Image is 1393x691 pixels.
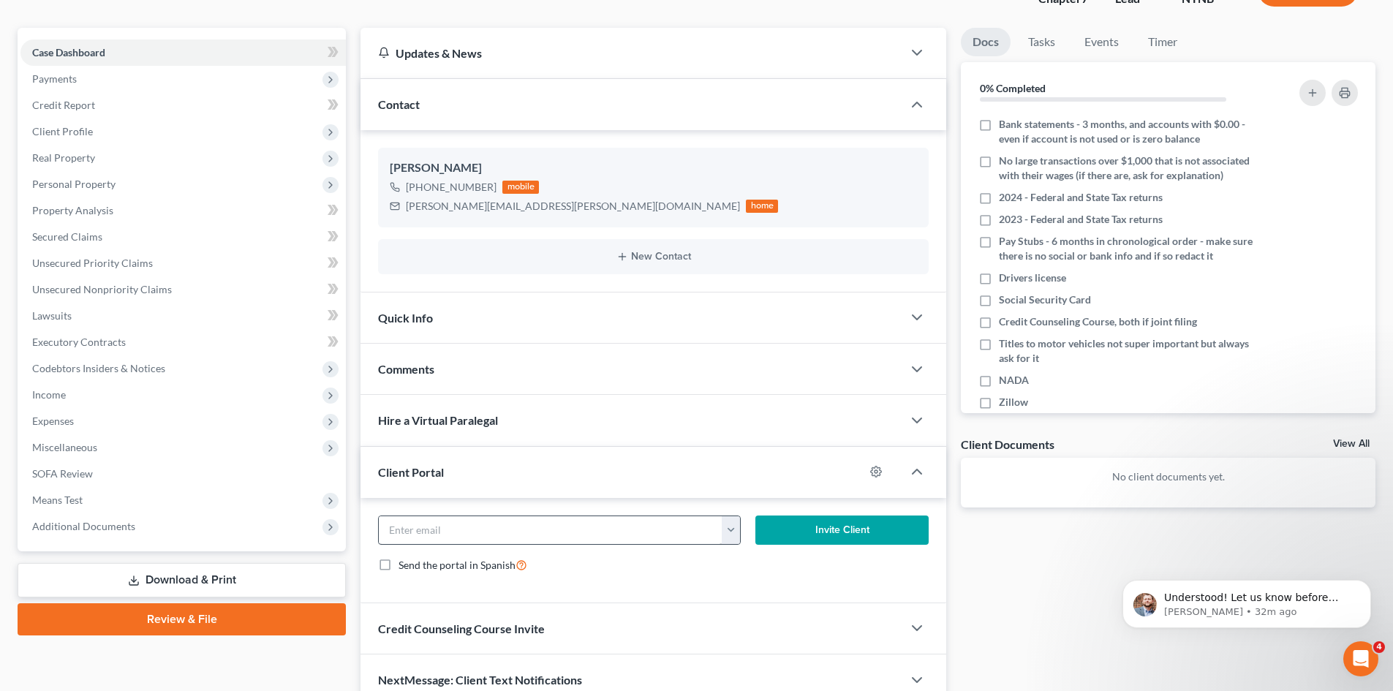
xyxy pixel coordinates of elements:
span: Credit Report [32,99,95,111]
a: Unsecured Priority Claims [20,250,346,276]
span: Payments [32,72,77,85]
span: Property Analysis [32,204,113,216]
button: Invite Client [755,516,929,545]
span: Quick Info [378,311,433,325]
a: Secured Claims [20,224,346,250]
div: Client Documents [961,437,1054,452]
span: Miscellaneous [32,441,97,453]
span: SOFA Review [32,467,93,480]
span: Expenses [32,415,74,427]
a: Download & Print [18,563,346,597]
span: Additional Documents [32,520,135,532]
span: Social Security Card [999,292,1091,307]
span: Unsecured Priority Claims [32,257,153,269]
div: [PERSON_NAME] [390,159,917,177]
a: Tasks [1016,28,1067,56]
span: Client Profile [32,125,93,137]
span: Client Portal [378,465,444,479]
span: Personal Property [32,178,116,190]
span: 4 [1373,641,1385,653]
iframe: Intercom notifications message [1101,549,1393,652]
span: Pay Stubs - 6 months in chronological order - make sure there is no social or bank info and if so... [999,234,1259,263]
a: Case Dashboard [20,39,346,66]
div: [PERSON_NAME][EMAIL_ADDRESS][PERSON_NAME][DOMAIN_NAME] [406,199,740,214]
a: Events [1073,28,1130,56]
a: Lawsuits [20,303,346,329]
span: Hire a Virtual Paralegal [378,413,498,427]
a: Credit Report [20,92,346,118]
div: mobile [502,181,539,194]
span: Titles to motor vehicles not super important but always ask for it [999,336,1259,366]
a: SOFA Review [20,461,346,487]
span: Case Dashboard [32,46,105,58]
a: Docs [961,28,1011,56]
span: Secured Claims [32,230,102,243]
span: Lawsuits [32,309,72,322]
a: Unsecured Nonpriority Claims [20,276,346,303]
span: NextMessage: Client Text Notifications [378,673,582,687]
span: Comments [378,362,434,376]
a: Property Analysis [20,197,346,224]
div: [PHONE_NUMBER] [406,180,497,195]
a: Timer [1136,28,1189,56]
span: No large transactions over $1,000 that is not associated with their wages (if there are, ask for ... [999,154,1259,183]
a: View All [1333,439,1370,449]
a: Review & File [18,603,346,635]
span: Credit Counseling Course Invite [378,622,545,635]
span: Unsecured Nonpriority Claims [32,283,172,295]
span: Executory Contracts [32,336,126,348]
strong: 0% Completed [980,82,1046,94]
span: NADA [999,373,1029,388]
span: 2023 - Federal and State Tax returns [999,212,1163,227]
p: No client documents yet. [973,469,1364,484]
span: Income [32,388,66,401]
button: New Contact [390,251,917,263]
input: Enter email [379,516,722,544]
span: Send the portal in Spanish [399,559,516,571]
span: Bank statements - 3 months, and accounts with $0.00 - even if account is not used or is zero balance [999,117,1259,146]
span: Drivers license [999,271,1066,285]
span: 2024 - Federal and State Tax returns [999,190,1163,205]
div: home [746,200,778,213]
span: Codebtors Insiders & Notices [32,362,165,374]
span: Zillow [999,395,1028,409]
iframe: Intercom live chat [1343,641,1378,676]
span: Real Property [32,151,95,164]
span: Contact [378,97,420,111]
span: Credit Counseling Course, both if joint filing [999,314,1197,329]
div: Updates & News [378,45,885,61]
a: Executory Contracts [20,329,346,355]
span: Means Test [32,494,83,506]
